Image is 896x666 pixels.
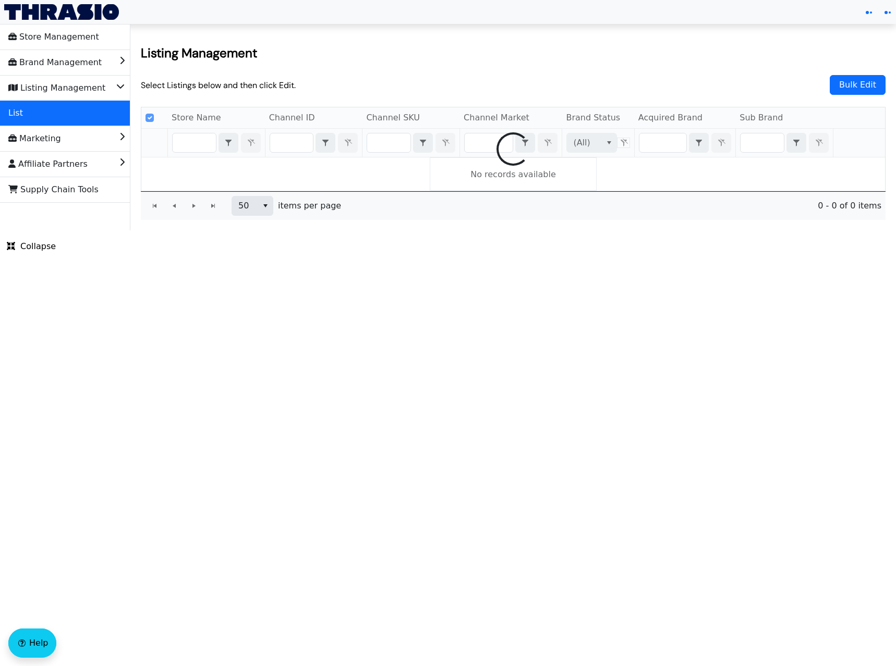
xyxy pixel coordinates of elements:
span: items per page [278,200,341,212]
span: Listing Management [8,80,105,96]
span: Help [29,637,48,649]
button: Bulk Edit [830,75,886,95]
div: No records available [430,157,597,191]
span: Page size [232,196,273,216]
div: Page 1 of 0 [141,191,886,220]
span: List [8,105,23,121]
span: Bulk Edit [837,77,879,92]
span: Brand Management [8,54,102,71]
span: Marketing [8,130,61,147]
span: 50 [238,200,251,212]
span: 0 - 0 of 0 items [349,200,881,212]
span: Supply Chain Tools [8,181,99,198]
span: Affiliate Partners [8,156,88,172]
img: Thrasio Logo [4,4,119,20]
span: Store Management [8,29,99,45]
button: select [258,196,273,215]
p: Select Listings below and then click Edit. [141,80,296,91]
button: Help floatingactionbutton [8,628,56,658]
span: Collapse [7,240,56,253]
h2: Listing Management [141,45,886,61]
